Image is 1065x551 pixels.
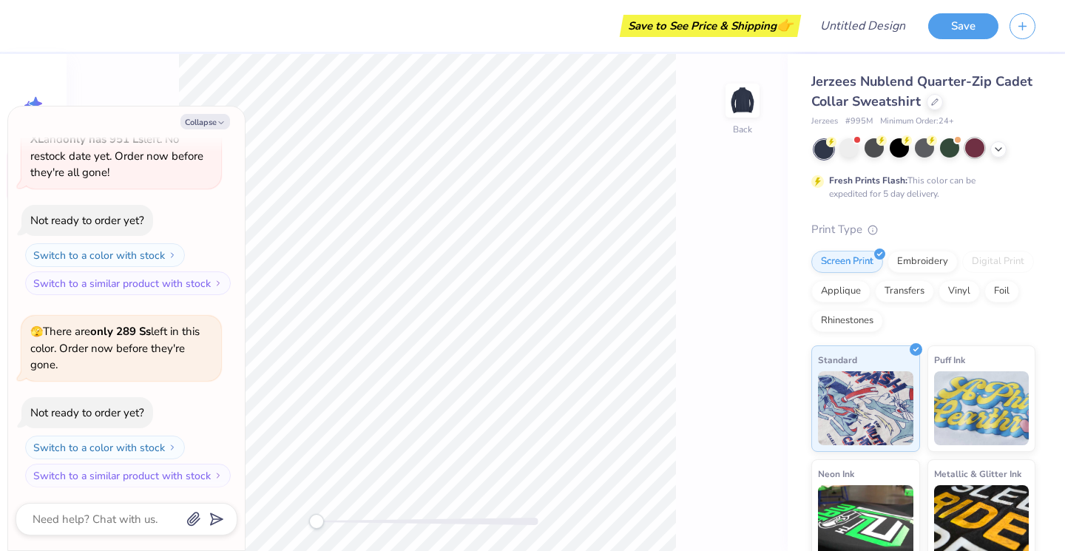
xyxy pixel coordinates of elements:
div: This color can be expedited for 5 day delivery. [829,174,1011,200]
button: Collapse [180,114,230,129]
button: Switch to a color with stock [25,436,185,459]
span: Minimum Order: 24 + [880,115,954,128]
img: Switch to a color with stock [168,443,177,452]
img: Switch to a similar product with stock [214,471,223,480]
span: 👉 [777,16,793,34]
img: Standard [818,371,913,445]
span: Jerzees [811,115,838,128]
div: Print Type [811,221,1035,238]
button: Switch to a similar product with stock [25,464,231,487]
div: Transfers [875,280,934,302]
img: Switch to a similar product with stock [214,279,223,288]
span: Jerzees Nublend Quarter-Zip Cadet Collar Sweatshirt [811,72,1032,110]
span: Standard [818,352,857,368]
div: Applique [811,280,870,302]
span: Neon Ink [818,466,854,481]
div: Screen Print [811,251,883,273]
img: Puff Ink [934,371,1029,445]
div: Back [733,123,752,136]
strong: only 289 Ss [90,324,151,339]
div: Not ready to order yet? [30,213,144,228]
button: Save [928,13,998,39]
div: Rhinestones [811,310,883,332]
div: Not ready to order yet? [30,405,144,420]
span: 🫣 [30,325,43,339]
img: Switch to a color with stock [168,251,177,260]
span: Puff Ink [934,352,965,368]
div: Accessibility label [309,514,324,529]
strong: Fresh Prints Flash: [829,175,907,186]
strong: only has 951 Ls [63,132,143,146]
span: There are left in this color. Order now before they're gone. [30,324,200,372]
div: Vinyl [939,280,980,302]
div: Save to See Price & Shipping [623,15,797,37]
input: Untitled Design [808,11,917,41]
button: Switch to a color with stock [25,243,185,267]
div: Foil [984,280,1019,302]
span: # 995M [845,115,873,128]
button: Switch to a similar product with stock [25,271,231,295]
div: Digital Print [962,251,1034,273]
span: Metallic & Glitter Ink [934,466,1021,481]
img: Back [728,86,757,115]
div: Embroidery [887,251,958,273]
